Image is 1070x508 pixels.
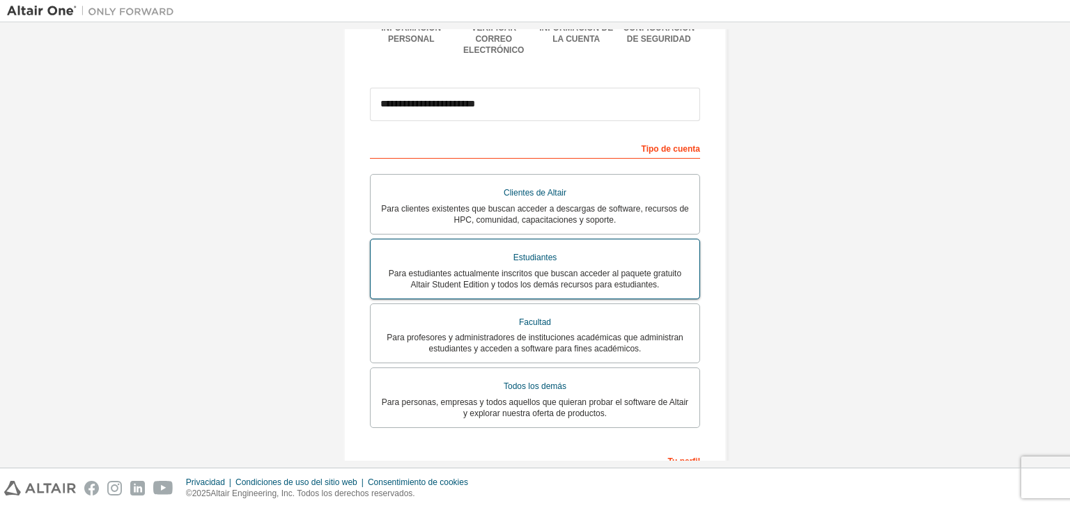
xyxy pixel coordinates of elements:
[381,204,689,225] font: Para clientes existentes que buscan acceder a descargas de software, recursos de HPC, comunidad, ...
[382,397,688,418] font: Para personas, empresas y todos aquellos que quieran probar el software de Altair y explorar nues...
[7,4,181,18] img: Altair Uno
[504,188,566,198] font: Clientes de Altair
[130,481,145,495] img: linkedin.svg
[107,481,122,495] img: instagram.svg
[4,481,76,495] img: altair_logo.svg
[539,23,613,44] font: Información de la cuenta
[235,477,357,487] font: Condiciones de uso del sitio web
[668,457,700,466] font: Tu perfil
[642,144,700,154] font: Tipo de cuenta
[504,381,566,391] font: Todos los demás
[513,253,557,262] font: Estudiantes
[368,477,468,487] font: Consentimiento de cookies
[387,333,683,354] font: Para profesores y administradores de instituciones académicas que administran estudiantes y acced...
[623,23,695,44] font: Configuración de seguridad
[389,269,681,289] font: Para estudiantes actualmente inscritos que buscan acceder al paquete gratuito Altair Student Edit...
[210,489,414,498] font: Altair Engineering, Inc. Todos los derechos reservados.
[186,489,192,498] font: ©
[463,23,524,55] font: Verificar correo electrónico
[192,489,211,498] font: 2025
[186,477,225,487] font: Privacidad
[381,23,441,44] font: Información personal
[84,481,99,495] img: facebook.svg
[153,481,173,495] img: youtube.svg
[519,317,551,327] font: Facultad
